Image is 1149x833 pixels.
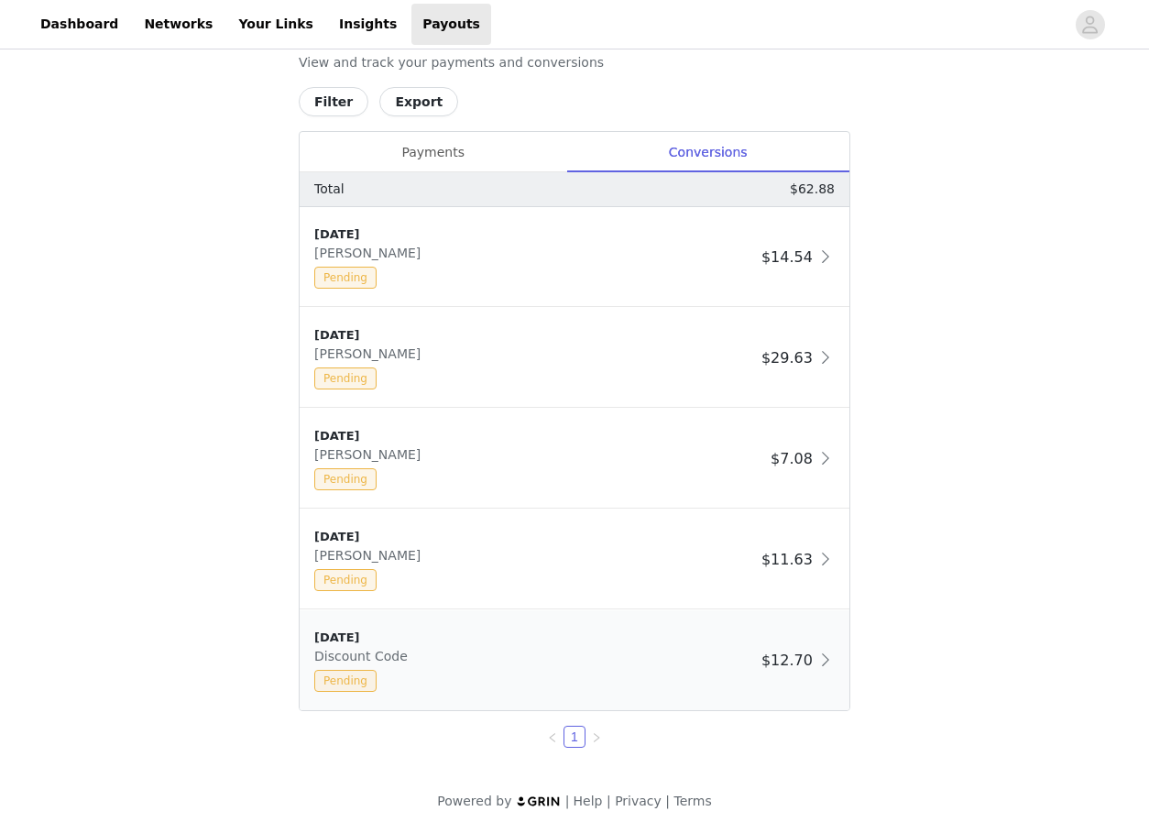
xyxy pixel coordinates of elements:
[591,732,602,743] i: icon: right
[300,610,849,710] div: clickable-list-item
[299,53,850,72] p: View and track your payments and conversions
[314,225,754,244] div: [DATE]
[566,132,849,173] div: Conversions
[761,551,813,568] span: $11.63
[761,349,813,367] span: $29.63
[585,726,607,748] li: Next Page
[227,4,324,45] a: Your Links
[300,207,849,308] div: clickable-list-item
[547,732,558,743] i: icon: left
[761,652,813,669] span: $12.70
[314,670,377,692] span: Pending
[565,794,570,808] span: |
[29,4,129,45] a: Dashboard
[314,326,754,345] div: [DATE]
[564,726,585,748] li: 1
[665,794,670,808] span: |
[328,4,408,45] a: Insights
[314,427,763,445] div: [DATE]
[379,87,458,116] button: Export
[564,727,585,747] a: 1
[771,450,813,467] span: $7.08
[314,267,377,289] span: Pending
[437,794,511,808] span: Powered by
[516,795,562,807] img: logo
[314,346,428,361] span: [PERSON_NAME]
[314,180,345,199] p: Total
[607,794,611,808] span: |
[300,510,849,610] div: clickable-list-item
[314,629,754,647] div: [DATE]
[761,248,813,266] span: $14.54
[314,246,428,260] span: [PERSON_NAME]
[314,569,377,591] span: Pending
[1081,10,1099,39] div: avatar
[574,794,603,808] a: Help
[542,726,564,748] li: Previous Page
[299,87,368,116] button: Filter
[673,794,711,808] a: Terms
[300,409,849,510] div: clickable-list-item
[300,308,849,409] div: clickable-list-item
[411,4,491,45] a: Payouts
[615,794,662,808] a: Privacy
[300,132,566,173] div: Payments
[314,649,415,663] span: Discount Code
[314,548,428,563] span: [PERSON_NAME]
[133,4,224,45] a: Networks
[314,447,428,462] span: [PERSON_NAME]
[314,528,754,546] div: [DATE]
[314,367,377,389] span: Pending
[314,468,377,490] span: Pending
[790,180,835,199] p: $62.88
